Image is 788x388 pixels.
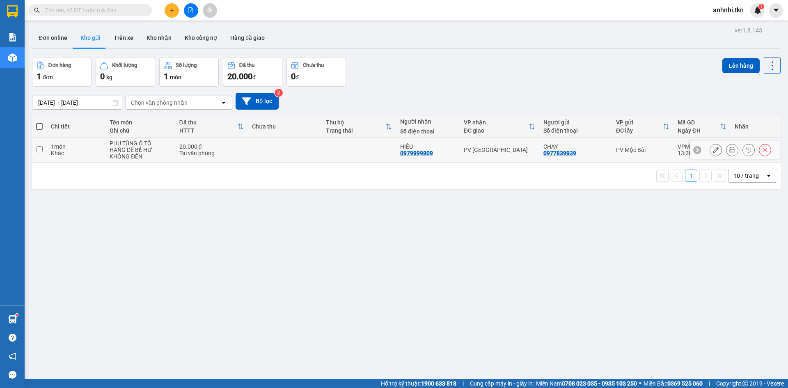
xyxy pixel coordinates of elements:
span: question-circle [9,334,16,342]
th: Toggle SortBy [612,116,673,138]
div: Đã thu [239,62,254,68]
span: đ [295,74,299,80]
span: Hỗ trợ kỹ thuật: [381,379,456,388]
div: HIẾU [400,143,456,150]
div: Đơn hàng [48,62,71,68]
div: Chi tiết [51,123,101,130]
button: Số lượng1món [159,57,219,87]
div: ĐC giao [464,127,529,134]
span: 1 [760,4,763,9]
button: aim [203,3,217,18]
div: 1 món [51,143,101,150]
span: 0 [100,71,105,81]
button: Kho công nợ [178,28,224,48]
span: kg [106,74,112,80]
span: đơn [43,74,53,80]
div: Chưa thu [252,123,318,130]
svg: open [765,172,772,179]
strong: 0369 525 060 [667,380,703,387]
div: ĐC lấy [616,127,663,134]
span: Miền Nam [536,379,637,388]
div: Trạng thái [326,127,385,134]
span: aim [207,7,213,13]
div: Ngày ĐH [678,127,720,134]
span: Miền Bắc [644,379,703,388]
div: Thu hộ [326,119,385,126]
button: Kho gửi [74,28,107,48]
div: Chưa thu [303,62,324,68]
strong: 1900 633 818 [421,380,456,387]
div: Số điện thoại [400,128,456,135]
button: caret-down [769,3,783,18]
div: Số điện thoại [543,127,608,134]
div: 0977839939 [543,150,576,156]
img: solution-icon [8,33,17,41]
button: Lên hàng [722,58,760,73]
span: ⚪️ [639,382,641,385]
div: PV [GEOGRAPHIC_DATA] [464,147,535,153]
button: Bộ lọc [236,93,279,110]
div: Tại văn phòng [179,150,244,156]
button: Hàng đã giao [224,28,271,48]
input: Tìm tên, số ĐT hoặc mã đơn [45,6,142,15]
div: Khác [51,150,101,156]
div: Tên món [110,119,171,126]
th: Toggle SortBy [175,116,248,138]
span: món [170,74,181,80]
svg: open [220,99,227,106]
div: Nhãn [735,123,776,130]
button: Đơn hàng1đơn [32,57,92,87]
button: Trên xe [107,28,140,48]
div: Khối lượng [112,62,137,68]
span: file-add [188,7,194,13]
th: Toggle SortBy [673,116,731,138]
div: Mã GD [678,119,720,126]
div: ver 1.8.143 [735,26,762,35]
img: warehouse-icon [8,315,17,324]
span: 0 [291,71,295,81]
div: PHỤ TÙNG Ô TÔ [110,140,171,147]
button: 1 [685,170,697,182]
strong: 0708 023 035 - 0935 103 250 [562,380,637,387]
span: Cung cấp máy in - giấy in: [470,379,534,388]
sup: 1 [758,4,764,9]
button: file-add [184,3,198,18]
img: warehouse-icon [8,53,17,62]
button: Đơn online [32,28,74,48]
span: copyright [742,381,748,386]
img: icon-new-feature [754,7,761,14]
span: | [709,379,710,388]
div: CHẠY [543,143,608,150]
span: search [34,7,40,13]
div: PV Mộc Bài [616,147,669,153]
div: Đã thu [179,119,237,126]
div: VP gửi [616,119,663,126]
button: Đã thu20.000đ [223,57,282,87]
span: 1 [164,71,168,81]
span: 20.000 [227,71,252,81]
div: Người nhận [400,118,456,125]
span: đ [252,74,256,80]
div: HÀNG DỄ BỂ HƯ KHÔNG ĐỀN [110,147,171,160]
th: Toggle SortBy [322,116,396,138]
div: 20.000 đ [179,143,244,150]
sup: 1 [16,314,18,316]
button: Khối lượng0kg [96,57,155,87]
input: Select a date range. [32,96,122,109]
div: Ghi chú [110,127,171,134]
span: 1 [37,71,41,81]
span: plus [169,7,175,13]
span: notification [9,352,16,360]
span: | [463,379,464,388]
button: plus [165,3,179,18]
div: VPMB1209250001 [678,143,726,150]
th: Toggle SortBy [460,116,539,138]
sup: 2 [275,89,283,97]
img: logo-vxr [7,5,18,18]
div: Người gửi [543,119,608,126]
span: anhnhi.tkn [706,5,750,15]
button: Chưa thu0đ [286,57,346,87]
div: Số lượng [176,62,197,68]
span: message [9,371,16,379]
div: Sửa đơn hàng [710,144,722,156]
